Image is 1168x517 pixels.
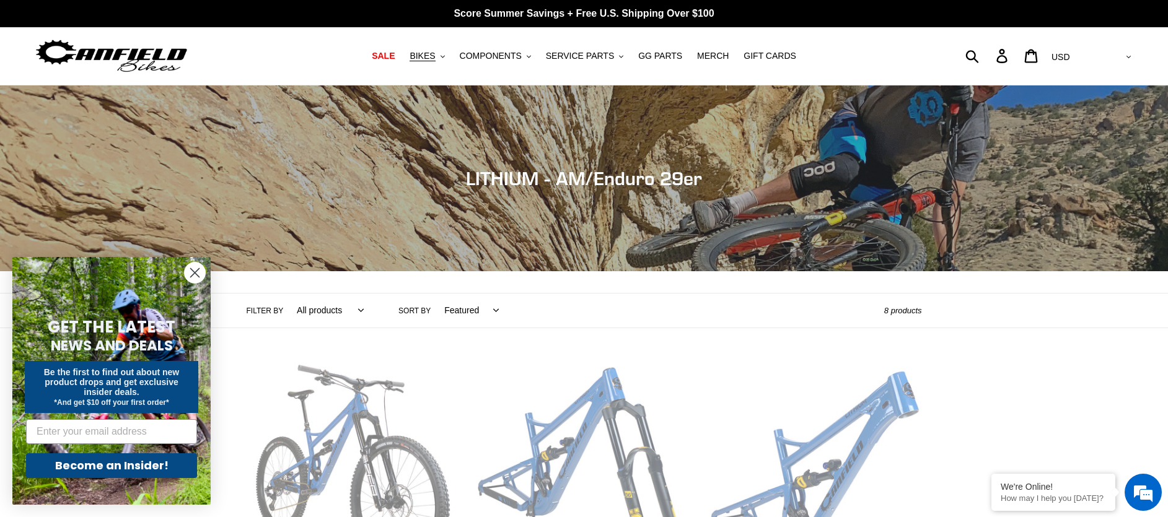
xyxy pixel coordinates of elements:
[691,48,735,64] a: MERCH
[540,48,630,64] button: SERVICE PARTS
[1001,482,1106,492] div: We're Online!
[372,51,395,61] span: SALE
[546,51,614,61] span: SERVICE PARTS
[184,262,206,284] button: Close dialog
[403,48,450,64] button: BIKES
[54,398,169,407] span: *And get $10 off your first order*
[26,419,197,444] input: Enter your email address
[884,306,922,315] span: 8 products
[26,453,197,478] button: Become an Insider!
[44,367,180,397] span: Be the first to find out about new product drops and get exclusive insider deals.
[51,336,173,355] span: NEWS AND DEALS
[398,305,431,316] label: Sort by
[638,51,682,61] span: GG PARTS
[247,305,284,316] label: Filter by
[454,48,537,64] button: COMPONENTS
[744,51,796,61] span: GIFT CARDS
[1001,493,1106,503] p: How may I help you today?
[737,48,802,64] a: GIFT CARDS
[632,48,688,64] a: GG PARTS
[466,167,702,189] span: LITHIUM - AM/Enduro 29er
[972,42,1004,69] input: Search
[48,316,175,338] span: GET THE LATEST
[366,48,401,64] a: SALE
[34,37,189,76] img: Canfield Bikes
[460,51,522,61] span: COMPONENTS
[697,51,729,61] span: MERCH
[410,51,435,61] span: BIKES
